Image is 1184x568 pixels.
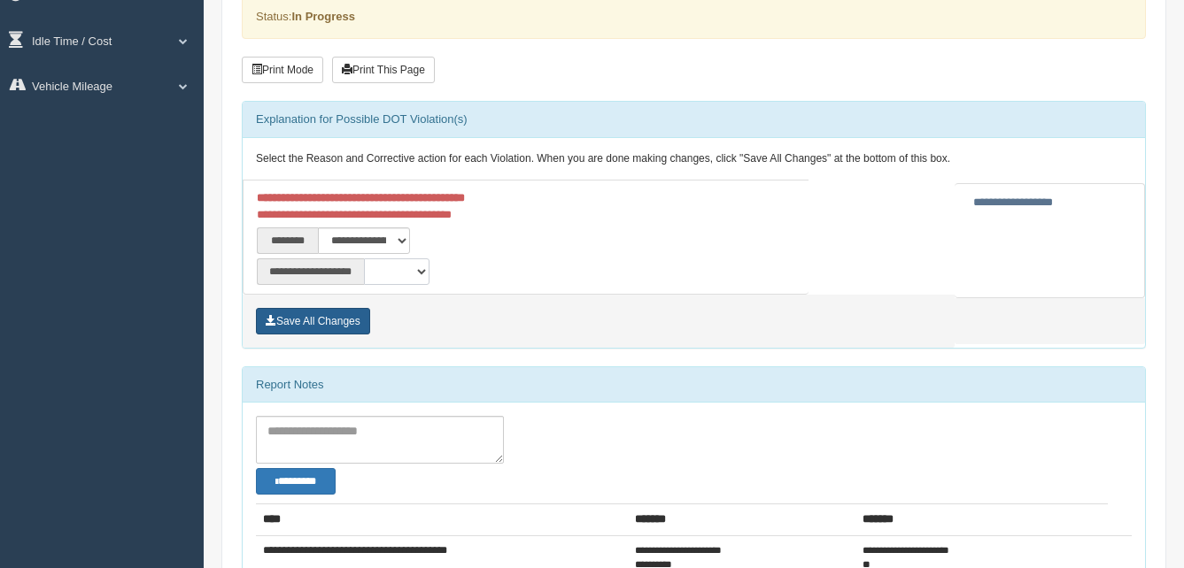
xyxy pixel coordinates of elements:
strong: In Progress [291,10,355,23]
button: Save [256,308,370,334]
button: Print This Page [332,57,435,83]
div: Explanation for Possible DOT Violation(s) [243,102,1145,137]
button: Change Filter Options [256,468,336,495]
div: Select the Reason and Corrective action for each Violation. When you are done making changes, cli... [243,138,1145,180]
div: Report Notes [243,367,1145,403]
button: Print Mode [242,57,323,83]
